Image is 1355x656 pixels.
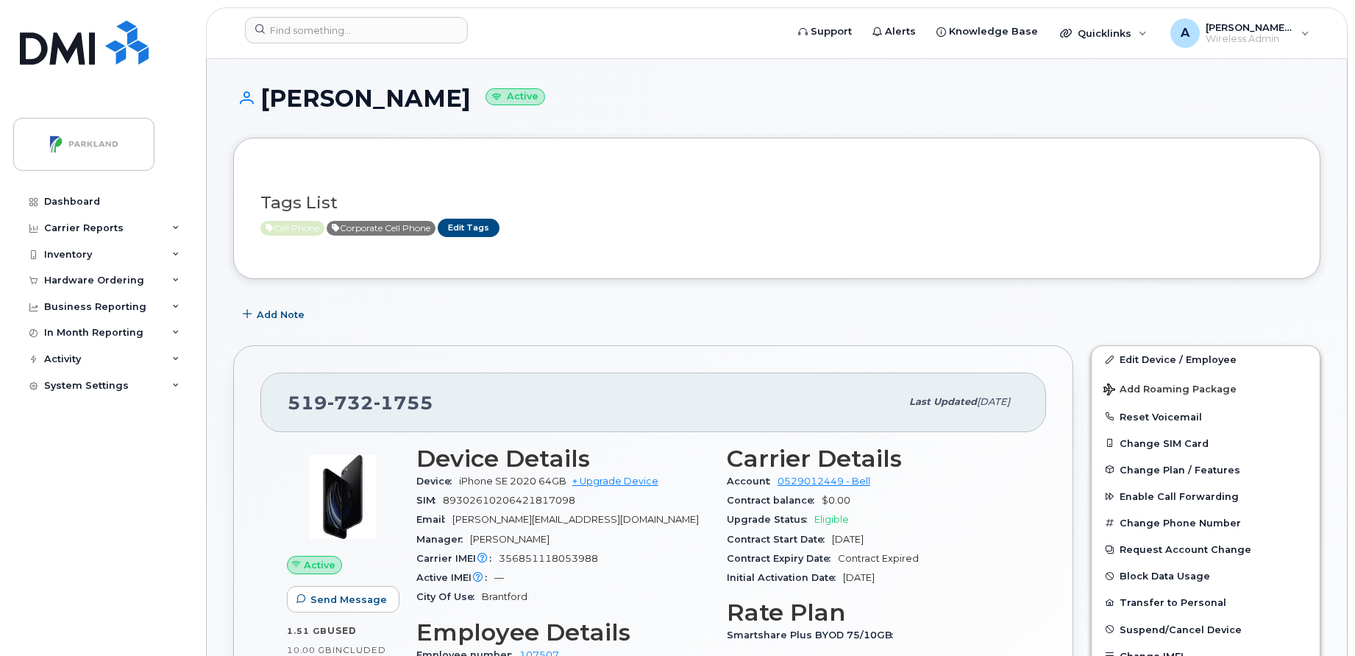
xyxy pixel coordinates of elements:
[1092,430,1320,456] button: Change SIM Card
[287,586,399,613] button: Send Message
[288,392,433,414] span: 519
[822,495,850,506] span: $0.00
[727,476,778,487] span: Account
[416,445,709,472] h3: Device Details
[416,514,452,525] span: Email
[438,219,499,237] a: Edit Tags
[1092,509,1320,536] button: Change Phone Number
[1092,536,1320,562] button: Request Account Change
[727,553,838,564] span: Contract Expiry Date
[310,593,387,607] span: Send Message
[233,85,1320,111] h1: [PERSON_NAME]
[416,591,482,602] span: City Of Use
[287,645,332,655] span: 10.00 GB
[260,221,324,236] span: Active
[832,534,864,545] span: [DATE]
[327,392,374,414] span: 732
[727,514,814,525] span: Upgrade Status
[416,619,709,646] h3: Employee Details
[482,591,527,602] span: Brantford
[977,396,1010,407] span: [DATE]
[814,514,849,525] span: Eligible
[233,301,317,328] button: Add Note
[1120,464,1240,475] span: Change Plan / Features
[1120,624,1242,635] span: Suspend/Cancel Device
[299,453,387,541] img: image20231002-3703462-2fle3a.jpeg
[416,476,459,487] span: Device
[416,495,443,506] span: SIM
[843,572,875,583] span: [DATE]
[327,221,435,236] span: Active
[838,553,919,564] span: Contract Expired
[1092,346,1320,373] a: Edit Device / Employee
[486,88,545,105] small: Active
[416,553,499,564] span: Carrier IMEI
[572,476,658,487] a: + Upgrade Device
[727,599,1020,626] h3: Rate Plan
[416,534,470,545] span: Manager
[778,476,870,487] a: 0529012449 - Bell
[1092,483,1320,509] button: Enable Call Forwarding
[909,396,977,407] span: Last updated
[374,392,433,414] span: 1755
[1103,384,1237,398] span: Add Roaming Package
[1092,456,1320,483] button: Change Plan / Features
[727,534,832,545] span: Contract Start Date
[443,495,575,506] span: 89302610206421817098
[499,553,598,564] span: 356851118053988
[304,558,335,572] span: Active
[327,625,357,636] span: used
[1092,403,1320,430] button: Reset Voicemail
[470,534,550,545] span: [PERSON_NAME]
[416,572,494,583] span: Active IMEI
[257,308,305,322] span: Add Note
[727,572,843,583] span: Initial Activation Date
[260,194,1293,212] h3: Tags List
[1092,373,1320,403] button: Add Roaming Package
[1092,589,1320,616] button: Transfer to Personal
[727,445,1020,472] h3: Carrier Details
[287,626,327,636] span: 1.51 GB
[727,629,900,641] span: Smartshare Plus BYOD 75/10GB
[1092,616,1320,643] button: Suspend/Cancel Device
[1092,562,1320,589] button: Block Data Usage
[452,514,699,525] span: [PERSON_NAME][EMAIL_ADDRESS][DOMAIN_NAME]
[459,476,566,487] span: iPhone SE 2020 64GB
[494,572,504,583] span: —
[1120,491,1239,502] span: Enable Call Forwarding
[727,495,822,506] span: Contract balance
